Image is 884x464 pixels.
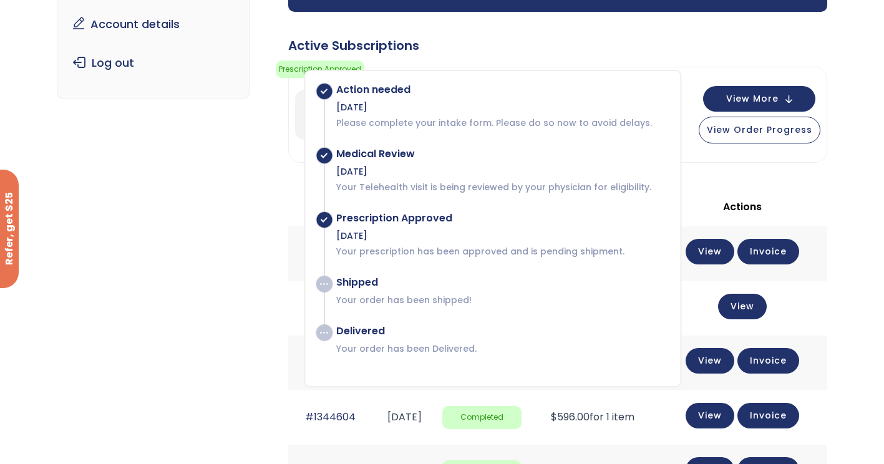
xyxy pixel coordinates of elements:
button: View Order Progress [699,117,820,143]
a: #1344604 [305,410,356,424]
span: View More [726,95,779,103]
time: [DATE] [387,410,422,424]
div: [DATE] [336,101,668,114]
div: Medical Review [336,148,668,160]
p: Please complete your intake form. Please do so now to avoid delays. [336,117,668,129]
a: Log out [67,50,240,76]
p: Your Telehealth visit is being reviewed by your physician for eligibility. [336,181,668,193]
span: Prescription Approved [276,60,364,78]
div: [DATE] [336,230,668,242]
span: Actions [723,200,762,214]
p: Your order has been Delivered. [336,342,668,355]
p: Your order has been shipped! [336,294,668,306]
a: View [686,239,734,264]
span: 596.00 [551,410,590,424]
td: for 1 item [528,390,658,445]
div: Shipped [336,276,668,289]
span: View Order Progress [707,123,812,136]
a: View [718,294,767,319]
a: Invoice [737,348,799,374]
button: View More [703,86,815,112]
div: Action needed [336,84,668,96]
div: Active Subscriptions [288,37,827,54]
a: Invoice [737,239,799,264]
div: Prescription Approved [336,212,668,225]
a: View [686,403,734,428]
span: $ [551,410,557,424]
a: View [686,348,734,374]
a: Account details [67,11,240,37]
p: Your prescription has been approved and is pending shipment. [336,245,668,258]
a: Invoice [737,403,799,428]
div: Delivered [336,325,668,337]
div: [DATE] [336,165,668,178]
span: Completed [442,406,522,429]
